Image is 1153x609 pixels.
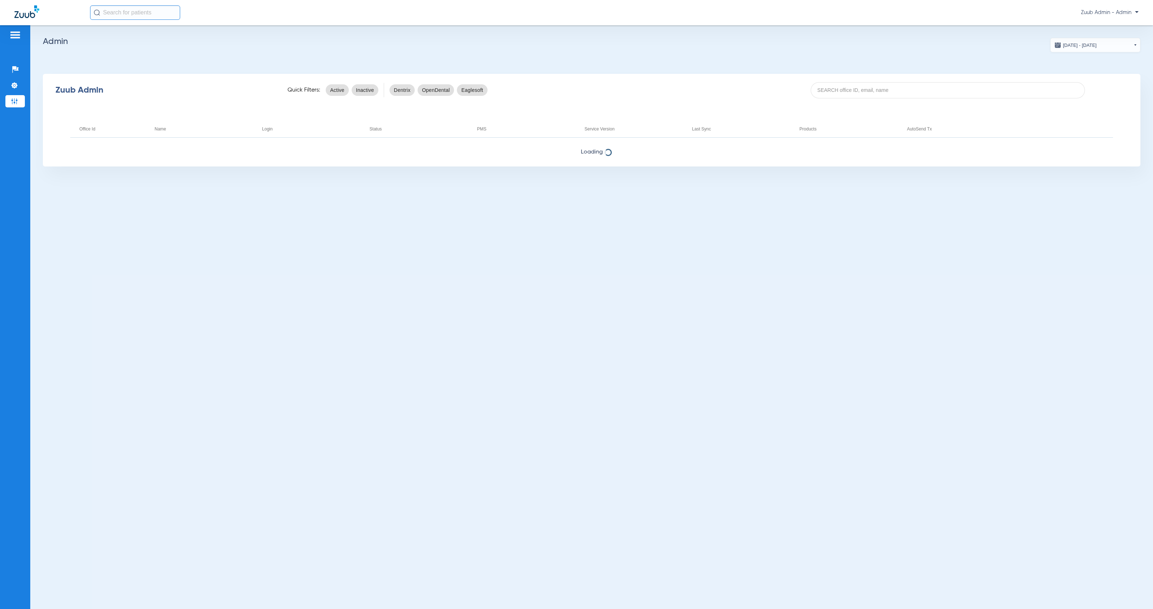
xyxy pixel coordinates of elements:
[389,83,488,97] mat-chip-listbox: pms-filters
[370,125,382,133] div: Status
[477,125,486,133] div: PMS
[422,86,450,94] span: OpenDental
[94,9,100,16] img: Search Icon
[330,86,344,94] span: Active
[477,125,575,133] div: PMS
[394,86,410,94] span: Dentrix
[79,125,146,133] div: Office Id
[1054,41,1061,49] img: date.svg
[800,125,898,133] div: Products
[262,125,272,133] div: Login
[155,125,166,133] div: Name
[1081,9,1139,16] span: Zuub Admin - Admin
[9,31,21,39] img: hamburger-icon
[1050,38,1140,52] button: [DATE] - [DATE]
[907,125,932,133] div: AutoSend Tx
[155,125,253,133] div: Name
[79,125,95,133] div: Office Id
[288,86,320,94] span: Quick Filters:
[14,5,39,18] img: Zuub Logo
[43,38,1140,45] h2: Admin
[43,148,1140,156] span: Loading
[811,82,1085,98] input: SEARCH office ID, email, name
[370,125,468,133] div: Status
[692,125,711,133] div: Last Sync
[90,5,180,20] input: Search for patients
[907,125,1005,133] div: AutoSend Tx
[800,125,816,133] div: Products
[584,125,614,133] div: Service Version
[356,86,374,94] span: Inactive
[326,83,378,97] mat-chip-listbox: status-filters
[55,86,275,94] div: Zuub Admin
[461,86,483,94] span: Eaglesoft
[584,125,683,133] div: Service Version
[692,125,791,133] div: Last Sync
[262,125,360,133] div: Login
